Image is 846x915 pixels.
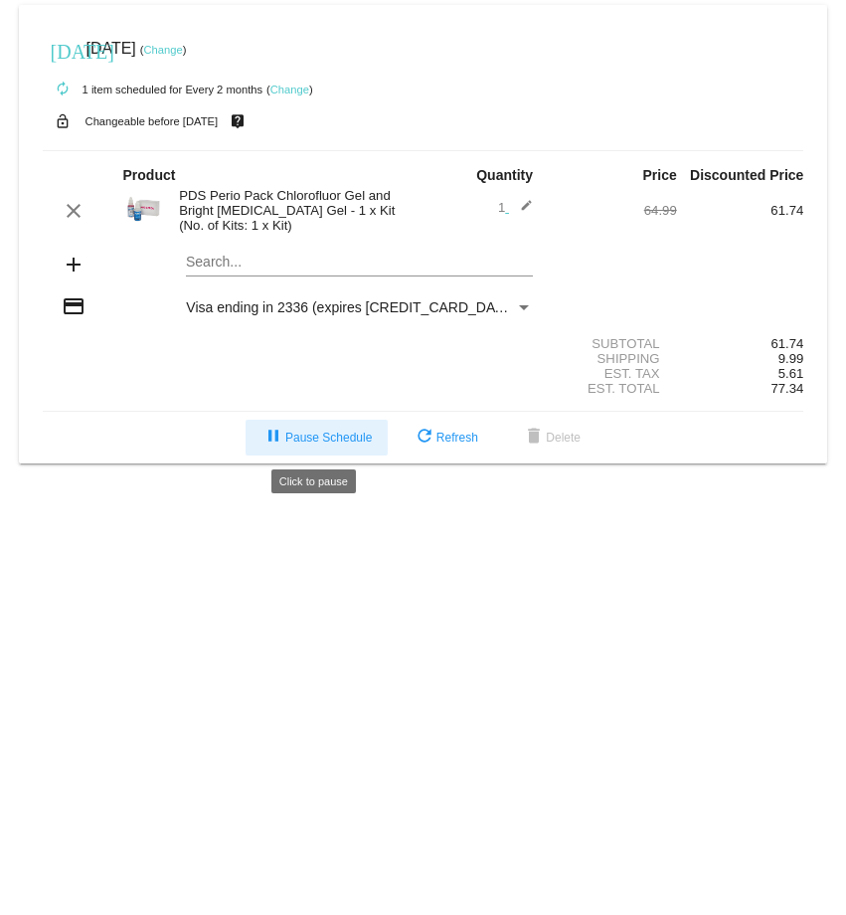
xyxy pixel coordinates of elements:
[778,351,804,366] span: 9.99
[550,351,677,366] div: Shipping
[51,78,75,101] mat-icon: autorenew
[186,299,519,315] span: Visa ending in 2336 (expires [CREDIT_CARD_DATA])
[62,294,85,318] mat-icon: credit_card
[261,426,285,450] mat-icon: pause
[770,381,803,396] span: 77.34
[778,366,804,381] span: 5.61
[413,426,436,450] mat-icon: refresh
[509,199,533,223] mat-icon: edit
[226,108,250,134] mat-icon: live_help
[246,420,388,456] button: Pause Schedule
[506,420,596,456] button: Delete
[550,381,677,396] div: Est. Total
[550,203,677,218] div: 64.99
[397,420,494,456] button: Refresh
[550,336,677,351] div: Subtotal
[643,167,677,183] strong: Price
[266,84,313,95] small: ( )
[85,40,135,57] span: [DATE]
[677,336,804,351] div: 61.74
[498,200,533,215] span: 1
[690,167,803,183] strong: Discounted Price
[62,199,85,223] mat-icon: clear
[186,255,533,271] input: Search...
[413,431,478,445] span: Refresh
[123,189,163,229] img: periopack.jpg
[550,366,677,381] div: Est. Tax
[476,167,533,183] strong: Quantity
[169,188,423,233] div: PDS Perio Pack Chlorofluor Gel and Bright [MEDICAL_DATA] Gel - 1 x Kit (No. of Kits: 1 x Kit)
[140,44,187,56] small: ( )
[261,431,372,445] span: Pause Schedule
[85,115,219,127] small: Changeable before [DATE]
[51,108,75,134] mat-icon: lock_open
[270,84,309,95] a: Change
[677,203,804,218] div: 61.74
[143,44,182,56] a: Change
[51,38,75,62] mat-icon: [DATE]
[62,253,85,276] mat-icon: add
[43,84,263,95] small: 1 item scheduled for Every 2 months
[522,426,546,450] mat-icon: delete
[186,299,533,315] mat-select: Payment Method
[522,431,581,445] span: Delete
[123,167,176,183] strong: Product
